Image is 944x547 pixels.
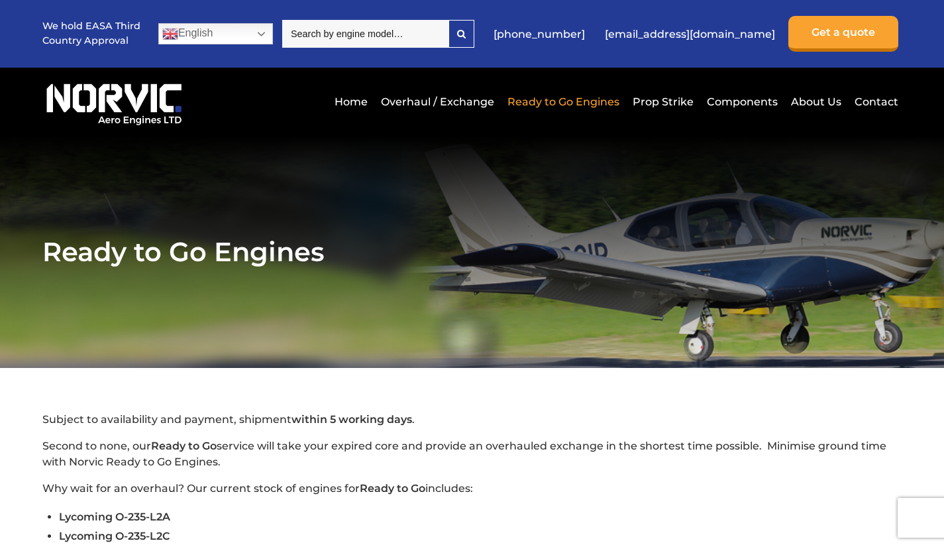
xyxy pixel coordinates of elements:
a: Ready to Go Engines [504,86,623,118]
a: Overhaul / Exchange [378,86,498,118]
p: We hold EASA Third Country Approval [42,19,142,48]
h1: Ready to Go Engines [42,235,902,268]
img: en [162,26,178,42]
strong: within 5 working days [291,413,412,426]
input: Search by engine model… [282,20,448,48]
strong: Ready to Go [151,440,217,452]
a: Home [331,86,371,118]
p: Second to none, our service will take your expired core and provide an overhauled exchange in the... [42,438,902,470]
strong: Ready to Go [360,482,425,495]
img: Norvic Aero Engines logo [42,78,185,126]
p: Subject to availability and payment, shipment . [42,412,902,428]
a: English [158,23,273,44]
p: Why wait for an overhaul? Our current stock of engines for includes: [42,481,902,497]
a: Contact [851,86,898,118]
a: Prop Strike [629,86,697,118]
span: Lycoming O-235-L2A [59,511,170,523]
span: Lycoming O-235-L2C [59,530,170,542]
a: Get a quote [788,16,898,52]
a: About Us [788,86,845,118]
a: [EMAIL_ADDRESS][DOMAIN_NAME] [598,18,782,50]
a: [PHONE_NUMBER] [487,18,592,50]
a: Components [704,86,781,118]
